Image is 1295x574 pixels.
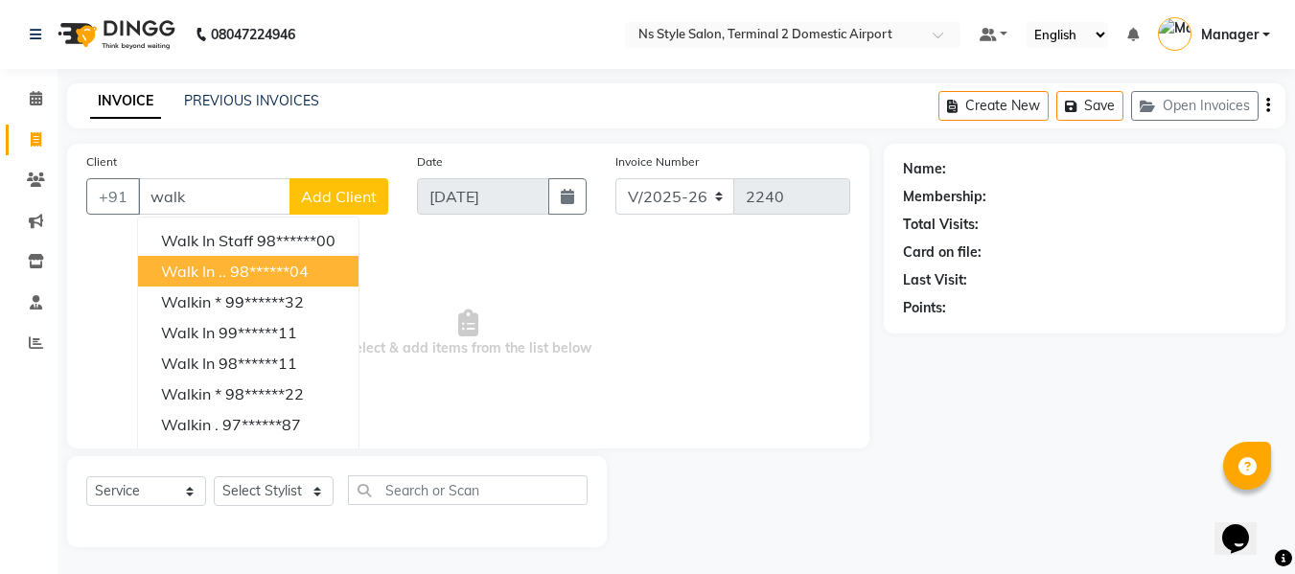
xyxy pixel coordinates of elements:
a: INVOICE [90,84,161,119]
div: Name: [903,159,946,179]
button: Create New [938,91,1049,121]
button: +91 [86,178,140,215]
button: Save [1056,91,1123,121]
span: Manager [1201,25,1259,45]
span: Walkin . [161,415,219,434]
button: Add Client [289,178,388,215]
span: Select & add items from the list below [86,238,850,429]
span: Walk In [161,354,215,373]
div: Last Visit: [903,270,967,290]
div: Card on file: [903,242,982,263]
span: Walk In [161,323,215,342]
div: Total Visits: [903,215,979,235]
button: Open Invoices [1131,91,1259,121]
span: Walkin * [161,292,221,311]
img: logo [49,8,180,61]
span: Walkin * [161,446,221,465]
span: Add Client [301,187,377,206]
img: Manager [1158,17,1191,51]
input: Search or Scan [348,475,588,505]
span: Walk In Staff [161,231,253,250]
label: Date [417,153,443,171]
span: Walkin * [161,384,221,403]
div: Points: [903,298,946,318]
b: 08047224946 [211,8,295,61]
div: Membership: [903,187,986,207]
input: Search by Name/Mobile/Email/Code [138,178,290,215]
span: Walk in .. [161,262,226,281]
a: PREVIOUS INVOICES [184,92,319,109]
label: Client [86,153,117,171]
iframe: chat widget [1214,497,1276,555]
label: Invoice Number [615,153,699,171]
